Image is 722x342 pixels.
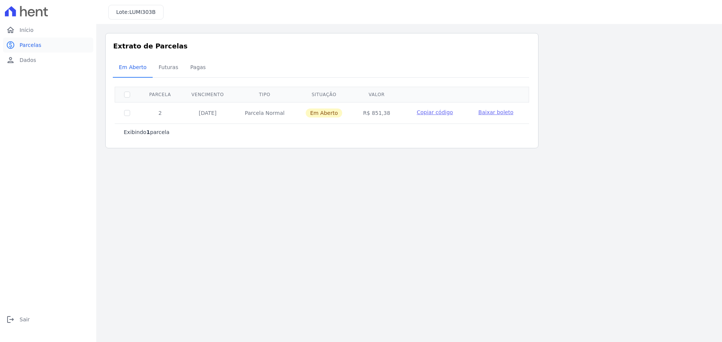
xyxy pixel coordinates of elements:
td: 2 [139,102,181,124]
a: paidParcelas [3,38,93,53]
a: personDados [3,53,93,68]
i: paid [6,41,15,50]
th: Tipo [234,87,295,102]
span: Pagas [186,60,210,75]
a: Baixar boleto [478,108,513,116]
span: LUMI303B [129,9,156,15]
span: Futuras [154,60,183,75]
b: 1 [146,129,150,135]
p: Exibindo parcela [124,128,170,136]
a: homeInício [3,23,93,38]
span: Dados [20,56,36,64]
span: Início [20,26,33,34]
span: Sair [20,316,30,323]
td: Parcela Normal [234,102,295,124]
span: Baixar boleto [478,109,513,115]
th: Parcela [139,87,181,102]
i: person [6,56,15,65]
i: home [6,26,15,35]
a: logoutSair [3,312,93,327]
span: Parcelas [20,41,41,49]
i: logout [6,315,15,324]
a: Em Aberto [113,58,153,78]
td: R$ 851,38 [353,102,400,124]
h3: Extrato de Parcelas [113,41,531,51]
td: [DATE] [181,102,234,124]
button: Copiar código [410,108,460,116]
th: Vencimento [181,87,234,102]
span: Em Aberto [114,60,151,75]
h3: Lote: [116,8,156,16]
th: Situação [295,87,353,102]
span: Em Aberto [306,108,343,118]
span: Copiar código [417,109,453,115]
a: Futuras [153,58,184,78]
th: Valor [353,87,400,102]
a: Pagas [184,58,212,78]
